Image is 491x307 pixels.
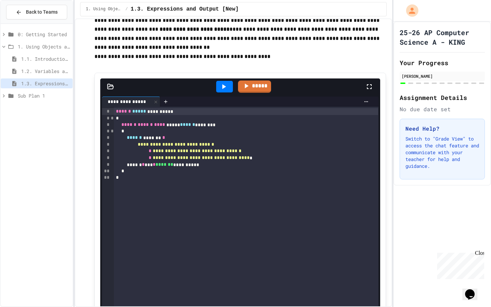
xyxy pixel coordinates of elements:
[26,9,58,16] span: Back to Teams
[18,43,70,50] span: 1. Using Objects and Methods
[86,6,123,12] span: 1. Using Objects and Methods
[21,68,70,75] span: 1.2. Variables and Data Types
[6,5,67,19] button: Back to Teams
[125,6,128,12] span: /
[18,92,70,99] span: Sub Plan 1
[434,250,484,279] iframe: chat widget
[400,93,485,102] h2: Assignment Details
[3,3,47,43] div: Chat with us now!Close
[21,55,70,62] span: 1.1. Introduction to Algorithms, Programming, and Compilers
[131,5,239,13] span: 1.3. Expressions and Output [New]
[400,58,485,68] h2: Your Progress
[405,125,479,133] h3: Need Help?
[18,31,70,38] span: 0: Getting Started
[400,105,485,113] div: No due date set
[400,28,485,47] h1: 25-26 AP Computer Science A - KING
[405,135,479,170] p: Switch to "Grade View" to access the chat feature and communicate with your teacher for help and ...
[399,3,420,18] div: My Account
[462,280,484,300] iframe: chat widget
[21,80,70,87] span: 1.3. Expressions and Output [New]
[402,73,483,79] div: [PERSON_NAME]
